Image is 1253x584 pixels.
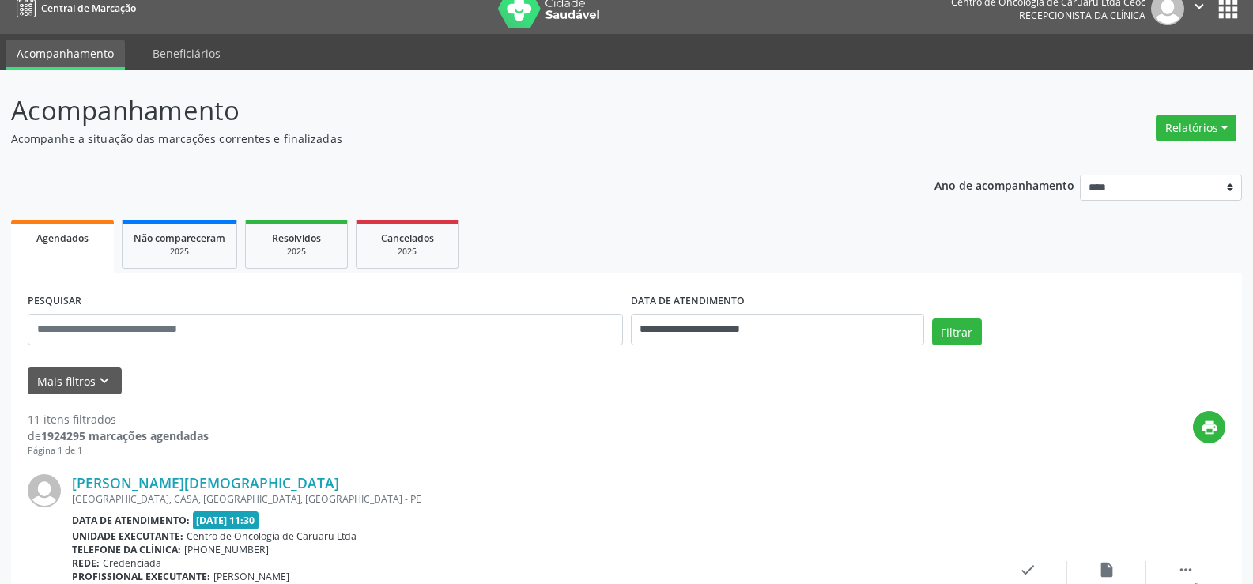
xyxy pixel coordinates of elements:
[72,543,181,556] b: Telefone da clínica:
[934,175,1074,194] p: Ano de acompanhamento
[134,232,225,245] span: Não compareceram
[6,40,125,70] a: Acompanhamento
[41,428,209,443] strong: 1924295 marcações agendadas
[213,570,289,583] span: [PERSON_NAME]
[72,570,210,583] b: Profissional executante:
[381,232,434,245] span: Cancelados
[631,289,745,314] label: DATA DE ATENDIMENTO
[28,444,209,458] div: Página 1 de 1
[28,411,209,428] div: 11 itens filtrados
[41,2,136,15] span: Central de Marcação
[257,246,336,258] div: 2025
[193,511,259,529] span: [DATE] 11:30
[72,492,988,506] div: [GEOGRAPHIC_DATA], CASA, [GEOGRAPHIC_DATA], [GEOGRAPHIC_DATA] - PE
[368,246,447,258] div: 2025
[932,318,982,345] button: Filtrar
[1019,9,1145,22] span: Recepcionista da clínica
[72,514,190,527] b: Data de atendimento:
[28,474,61,507] img: img
[72,529,183,543] b: Unidade executante:
[72,474,339,492] a: [PERSON_NAME][DEMOGRAPHIC_DATA]
[134,246,225,258] div: 2025
[187,529,357,543] span: Centro de Oncologia de Caruaru Ltda
[272,232,321,245] span: Resolvidos
[28,289,81,314] label: PESQUISAR
[28,428,209,444] div: de
[103,556,161,570] span: Credenciada
[1098,561,1115,578] i: insert_drive_file
[184,543,269,556] span: [PHONE_NUMBER]
[36,232,89,245] span: Agendados
[1201,419,1218,436] i: print
[1193,411,1225,443] button: print
[11,91,873,130] p: Acompanhamento
[72,556,100,570] b: Rede:
[142,40,232,67] a: Beneficiários
[1177,561,1195,578] i: 
[1019,561,1036,578] i: check
[1156,115,1236,141] button: Relatórios
[11,130,873,147] p: Acompanhe a situação das marcações correntes e finalizadas
[96,372,113,390] i: keyboard_arrow_down
[28,367,122,395] button: Mais filtroskeyboard_arrow_down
